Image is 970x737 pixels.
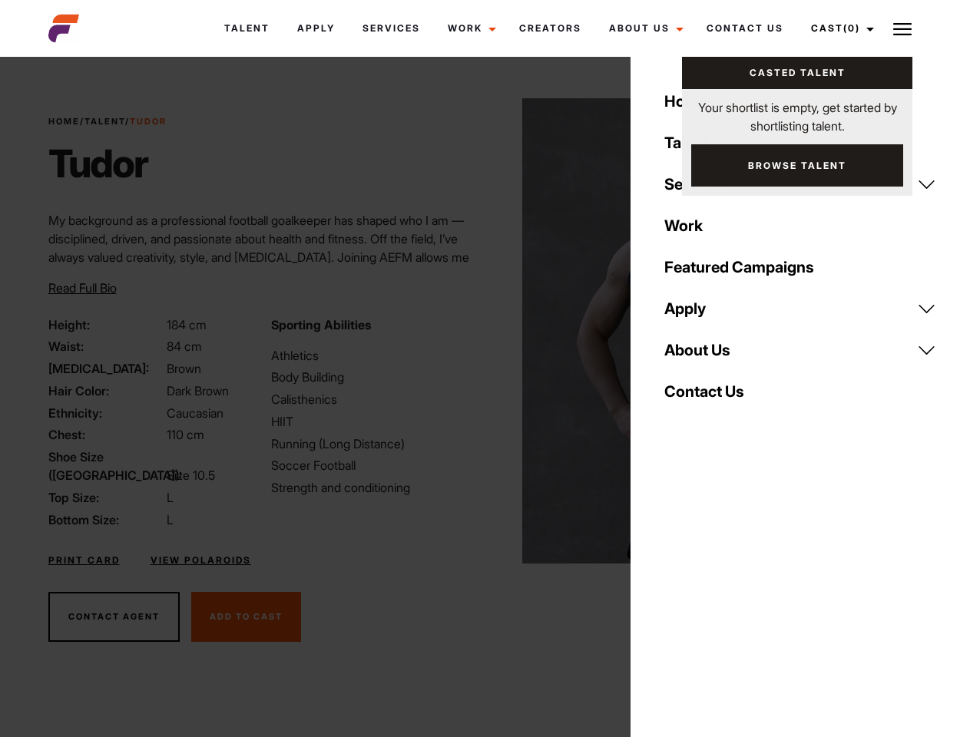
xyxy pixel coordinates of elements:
span: (0) [843,22,860,34]
span: 110 cm [167,427,204,442]
span: Ethnicity: [48,404,164,422]
li: HIIT [271,412,475,431]
span: Top Size: [48,488,164,507]
img: Burger icon [893,20,912,38]
a: About Us [595,8,693,49]
li: Athletics [271,346,475,365]
p: Your shortlist is empty, get started by shortlisting talent. [682,89,912,135]
strong: Sporting Abilities [271,317,371,332]
span: Size 10.5 [167,468,215,483]
h1: Tudor [48,140,167,187]
a: Home [655,81,945,122]
a: Apply [655,288,945,329]
li: Body Building [271,368,475,386]
button: Add To Cast [191,592,301,643]
span: 84 cm [167,339,202,354]
a: Work [655,205,945,246]
span: Chest: [48,425,164,444]
span: Height: [48,316,164,334]
span: Shoe Size ([GEOGRAPHIC_DATA]): [48,448,164,484]
a: Print Card [48,554,120,567]
a: Services [655,164,945,205]
li: Running (Long Distance) [271,435,475,453]
li: Calisthenics [271,390,475,408]
span: Read Full Bio [48,280,117,296]
li: Soccer Football [271,456,475,474]
a: Talent [84,116,125,127]
a: Casted Talent [682,57,912,89]
button: Contact Agent [48,592,180,643]
span: L [167,512,174,527]
span: Brown [167,361,201,376]
a: Contact Us [693,8,797,49]
span: Add To Cast [210,611,283,622]
li: Strength and conditioning [271,478,475,497]
a: View Polaroids [151,554,251,567]
img: cropped-aefm-brand-fav-22-square.png [48,13,79,44]
a: About Us [655,329,945,371]
span: Caucasian [167,405,223,421]
p: My background as a professional football goalkeeper has shaped who I am — disciplined, driven, an... [48,211,476,303]
a: Cast(0) [797,8,883,49]
a: Browse Talent [691,144,903,187]
a: Contact Us [655,371,945,412]
a: Services [349,8,434,49]
span: [MEDICAL_DATA]: [48,359,164,378]
a: Featured Campaigns [655,246,945,288]
a: Work [434,8,505,49]
button: Read Full Bio [48,279,117,297]
span: 184 cm [167,317,207,332]
span: Hair Color: [48,382,164,400]
a: Talent [210,8,283,49]
a: Home [48,116,80,127]
a: Apply [283,8,349,49]
a: Talent [655,122,945,164]
span: Bottom Size: [48,511,164,529]
strong: Tudor [130,116,167,127]
span: / / [48,115,167,128]
span: L [167,490,174,505]
span: Waist: [48,337,164,355]
a: Creators [505,8,595,49]
span: Dark Brown [167,383,229,398]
